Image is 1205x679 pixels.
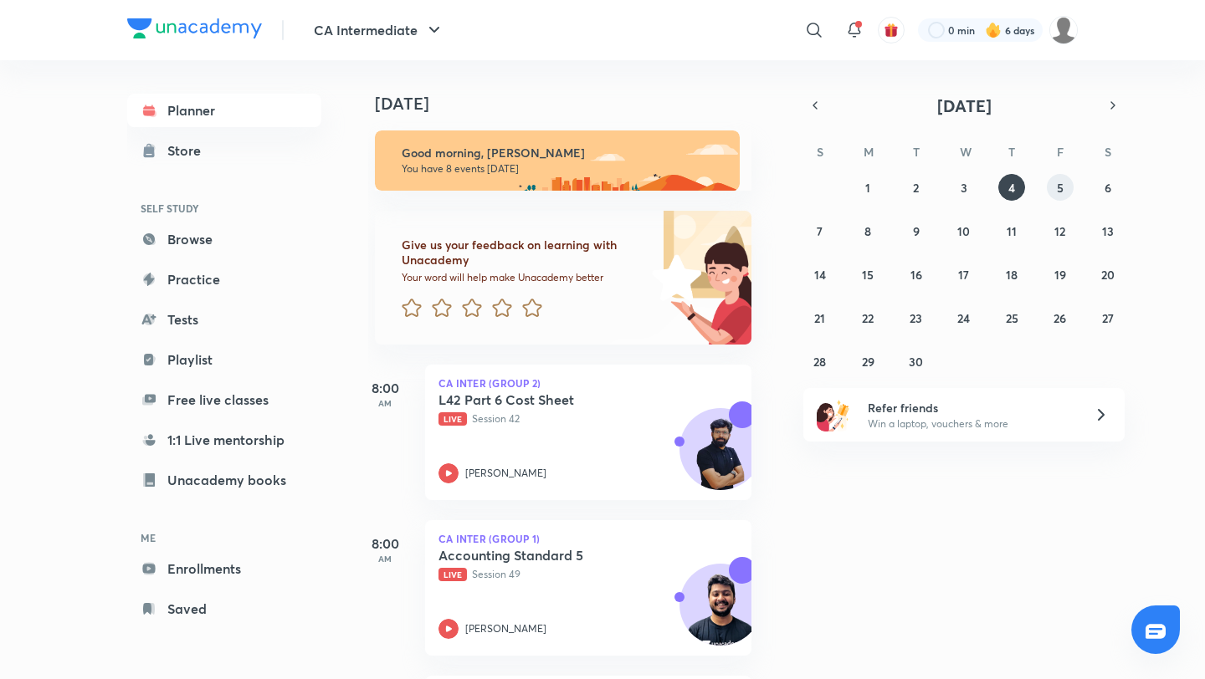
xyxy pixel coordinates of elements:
h5: L42 Part 6 Cost Sheet [438,391,647,408]
button: September 14, 2025 [807,261,833,288]
abbr: September 8, 2025 [864,223,871,239]
abbr: Tuesday [913,144,920,160]
button: September 22, 2025 [854,304,881,331]
span: Live [438,568,467,581]
abbr: Thursday [1008,144,1015,160]
p: CA Inter (Group 2) [438,378,738,388]
button: September 21, 2025 [807,304,833,331]
p: AM [351,554,418,564]
abbr: September 6, 2025 [1105,180,1111,196]
img: streak [985,22,1002,38]
img: Jyoti [1049,16,1078,44]
a: Store [127,134,321,167]
p: Session 42 [438,411,701,426]
abbr: September 18, 2025 [1006,267,1018,283]
abbr: September 15, 2025 [862,267,874,283]
a: Unacademy books [127,463,321,497]
p: Your word will help make Unacademy better [402,271,646,284]
button: CA Intermediate [304,13,454,47]
abbr: September 12, 2025 [1054,223,1065,239]
h6: Good morning, [PERSON_NAME] [402,145,725,161]
button: September 11, 2025 [998,217,1025,244]
abbr: September 25, 2025 [1006,310,1018,326]
button: September 19, 2025 [1047,261,1074,288]
button: September 27, 2025 [1095,304,1121,331]
div: Store [167,140,211,161]
a: Browse [127,222,321,256]
button: September 26, 2025 [1047,304,1074,331]
button: September 23, 2025 [903,304,930,331]
a: Planner [127,94,321,127]
a: Playlist [127,343,321,376]
a: Enrollments [127,552,321,585]
button: [DATE] [827,94,1101,117]
abbr: Wednesday [960,144,972,160]
a: Practice [127,263,321,296]
h5: Accounting Standard 5 [438,547,647,564]
h6: ME [127,523,321,552]
h6: SELF STUDY [127,194,321,222]
a: Free live classes [127,383,321,416]
abbr: September 1, 2025 [865,180,870,196]
button: September 18, 2025 [998,261,1025,288]
button: September 17, 2025 [951,261,977,288]
abbr: September 30, 2025 [909,354,923,370]
p: [PERSON_NAME] [465,466,546,481]
img: morning [375,130,740,191]
a: Tests [127,303,321,336]
abbr: September 3, 2025 [961,180,967,196]
abbr: Monday [864,144,874,160]
abbr: September 17, 2025 [958,267,969,283]
button: September 4, 2025 [998,174,1025,201]
abbr: September 26, 2025 [1054,310,1066,326]
h4: [DATE] [375,94,768,114]
abbr: September 5, 2025 [1057,180,1064,196]
button: September 8, 2025 [854,217,881,244]
abbr: Friday [1057,144,1064,160]
button: September 16, 2025 [903,261,930,288]
abbr: September 9, 2025 [913,223,920,239]
p: Session 49 [438,567,701,582]
a: 1:1 Live mentorship [127,423,321,457]
button: September 1, 2025 [854,174,881,201]
abbr: September 22, 2025 [862,310,874,326]
button: avatar [878,17,905,43]
h6: Give us your feedback on learning with Unacademy [402,237,646,268]
button: September 10, 2025 [951,217,977,244]
button: September 3, 2025 [951,174,977,201]
button: September 30, 2025 [903,348,930,375]
abbr: September 19, 2025 [1054,267,1066,283]
h5: 8:00 [351,533,418,554]
a: Saved [127,592,321,625]
button: September 9, 2025 [903,217,930,244]
button: September 2, 2025 [903,174,930,201]
p: Win a laptop, vouchers & more [868,416,1074,431]
abbr: September 20, 2025 [1101,267,1115,283]
button: September 7, 2025 [807,217,833,244]
abbr: September 13, 2025 [1102,223,1114,239]
abbr: September 2, 2025 [913,180,919,196]
abbr: September 21, 2025 [814,310,825,326]
abbr: September 16, 2025 [910,267,922,283]
abbr: September 7, 2025 [817,223,823,239]
button: September 5, 2025 [1047,174,1074,201]
h6: Refer friends [868,399,1074,416]
button: September 12, 2025 [1047,217,1074,244]
abbr: Sunday [817,144,823,160]
abbr: September 10, 2025 [957,223,970,239]
img: Company Logo [127,18,262,38]
button: September 28, 2025 [807,348,833,375]
img: referral [817,398,850,431]
p: CA Inter (Group 1) [438,533,738,544]
button: September 24, 2025 [951,304,977,331]
button: September 15, 2025 [854,261,881,288]
button: September 20, 2025 [1095,261,1121,288]
abbr: September 24, 2025 [957,310,970,326]
abbr: September 4, 2025 [1008,180,1015,196]
img: feedback_image [595,211,751,345]
button: September 29, 2025 [854,348,881,375]
span: [DATE] [937,94,992,117]
p: [PERSON_NAME] [465,621,546,636]
button: September 13, 2025 [1095,217,1121,244]
img: avatar [884,23,899,38]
